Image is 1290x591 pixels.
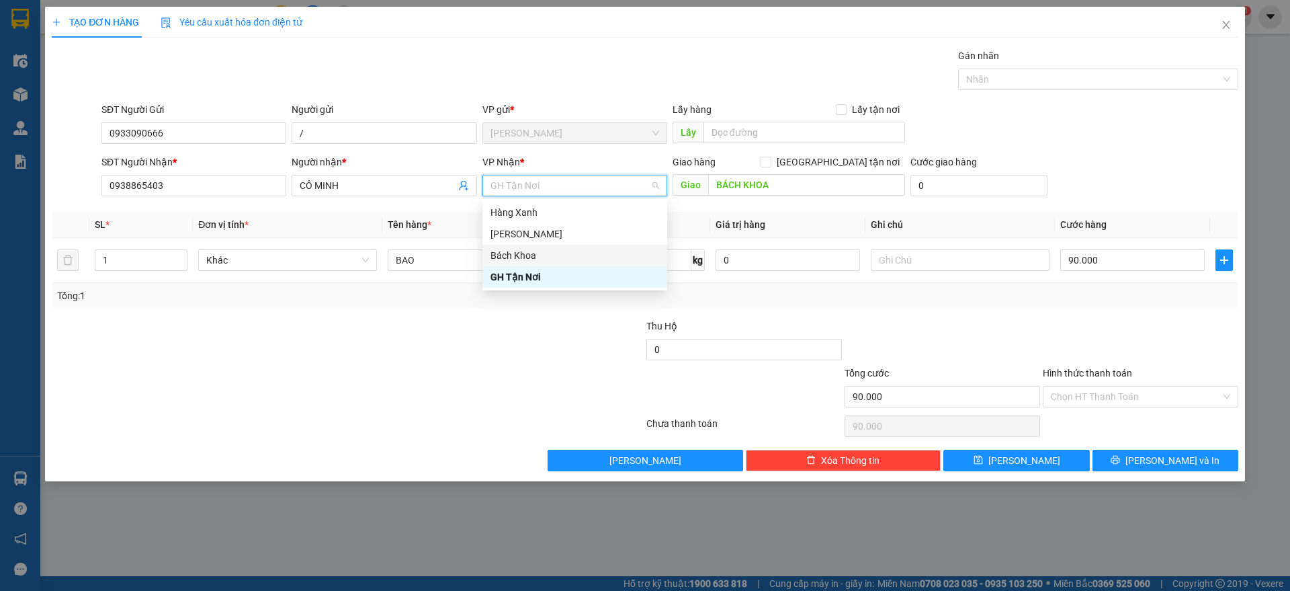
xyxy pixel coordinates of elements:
span: SL [95,219,105,230]
input: Cước giao hàng [910,175,1047,196]
span: Giao [673,174,708,196]
input: Ghi Chú [871,249,1049,271]
input: Dọc đường [703,122,905,143]
span: save [974,455,983,466]
span: [PERSON_NAME] [609,453,681,468]
span: user-add [458,180,469,191]
span: TẠO ĐƠN HÀNG [52,17,139,28]
div: Hàng Xanh [482,202,667,223]
div: Hàng Xanh [490,205,659,220]
label: Cước giao hàng [910,157,977,167]
div: Bách Khoa [482,245,667,266]
div: [PERSON_NAME] [490,227,659,241]
span: Xóa Thông tin [821,453,879,468]
button: printer[PERSON_NAME] và In [1092,450,1238,471]
span: plus [1216,255,1232,266]
span: Đơn vị tính [198,219,249,230]
div: Người nhận [292,155,476,169]
span: Giao hàng [673,157,716,167]
span: GH Tận Nơi [490,175,659,196]
div: SĐT Người Nhận [101,155,286,169]
th: Ghi chú [865,212,1055,238]
div: Gia Kiệm [482,223,667,245]
span: Lấy hàng [673,104,712,115]
label: Hình thức thanh toán [1043,368,1132,379]
img: icon [161,17,171,28]
button: plus [1215,249,1233,271]
span: Yêu cầu xuất hóa đơn điện tử [161,17,302,28]
span: Tên hàng [388,219,431,230]
span: Lấy tận nơi [847,102,905,117]
button: deleteXóa Thông tin [746,450,941,471]
input: Dọc đường [708,174,905,196]
div: Tổng: 1 [57,288,498,303]
div: SĐT Người Gửi [101,102,286,117]
span: [GEOGRAPHIC_DATA] tận nơi [771,155,905,169]
div: Bách Khoa [490,248,659,263]
div: GH Tận Nơi [482,266,667,288]
span: Tổng cước [845,368,889,379]
span: Cước hàng [1060,219,1107,230]
input: VD: Bàn, Ghế [388,249,566,271]
span: Giá trị hàng [716,219,765,230]
button: Close [1207,7,1245,44]
span: kg [691,249,705,271]
span: plus [52,17,61,27]
button: delete [57,249,79,271]
span: delete [806,455,816,466]
span: close [1221,19,1232,30]
span: [PERSON_NAME] [988,453,1060,468]
span: Khác [206,250,369,270]
span: printer [1111,455,1120,466]
div: GH Tận Nơi [490,270,659,284]
span: VP Nhận [482,157,520,167]
div: VP gửi [482,102,667,117]
button: [PERSON_NAME] [548,450,743,471]
div: Người gửi [292,102,476,117]
span: [PERSON_NAME] và In [1125,453,1219,468]
input: 0 [716,249,860,271]
span: Lấy [673,122,703,143]
div: Chưa thanh toán [645,416,843,440]
span: Gia Kiệm [490,123,659,143]
label: Gán nhãn [958,50,999,61]
button: save[PERSON_NAME] [943,450,1089,471]
span: Thu Hộ [646,321,677,331]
